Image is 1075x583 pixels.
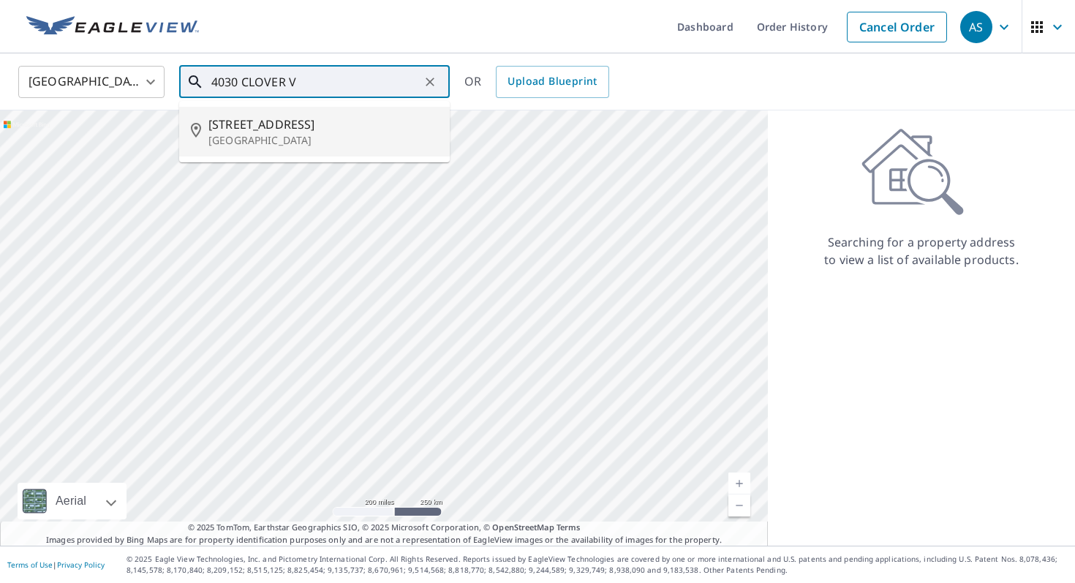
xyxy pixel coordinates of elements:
[496,66,608,98] a: Upload Blueprint
[211,61,420,102] input: Search by address or latitude-longitude
[420,72,440,92] button: Clear
[960,11,992,43] div: AS
[18,61,165,102] div: [GEOGRAPHIC_DATA]
[188,522,581,534] span: © 2025 TomTom, Earthstar Geographics SIO, © 2025 Microsoft Corporation, ©
[7,560,105,569] p: |
[18,483,127,519] div: Aerial
[728,494,750,516] a: Current Level 5, Zoom Out
[823,233,1019,268] p: Searching for a property address to view a list of available products.
[492,522,554,533] a: OpenStreetMap
[57,560,105,570] a: Privacy Policy
[208,116,438,133] span: [STREET_ADDRESS]
[26,16,199,38] img: EV Logo
[464,66,609,98] div: OR
[208,133,438,148] p: [GEOGRAPHIC_DATA]
[847,12,947,42] a: Cancel Order
[7,560,53,570] a: Terms of Use
[127,554,1068,576] p: © 2025 Eagle View Technologies, Inc. and Pictometry International Corp. All Rights Reserved. Repo...
[51,483,91,519] div: Aerial
[508,72,597,91] span: Upload Blueprint
[728,473,750,494] a: Current Level 5, Zoom In
[557,522,581,533] a: Terms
